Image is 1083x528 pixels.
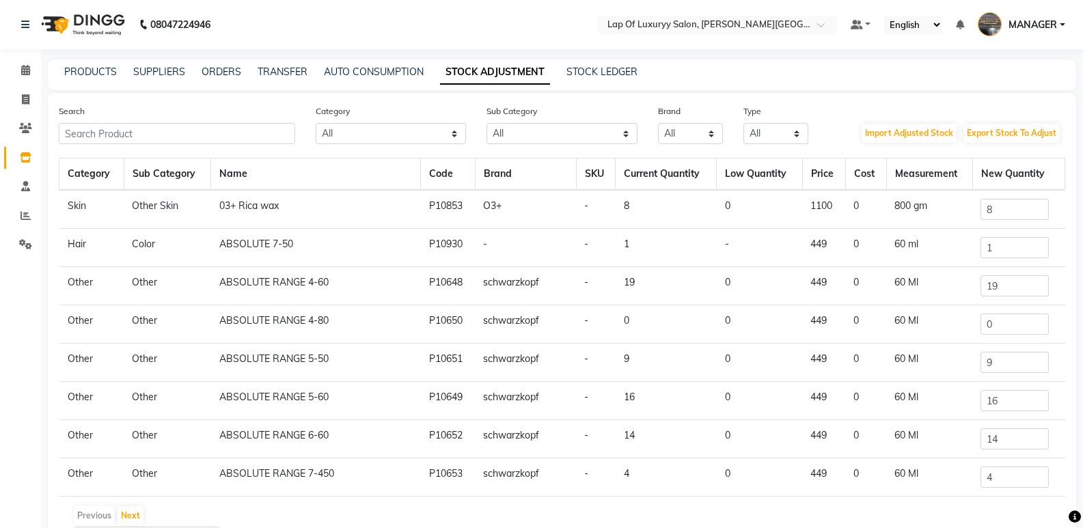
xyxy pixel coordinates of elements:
[124,267,210,305] td: Other
[202,66,241,78] a: ORDERS
[978,12,1002,36] img: MANAGER
[616,229,717,267] td: 1
[845,305,886,344] td: 0
[59,158,124,191] th: Category
[211,190,421,229] td: 03+ Rica wax
[802,229,845,267] td: 449
[258,66,307,78] a: TRANSFER
[211,420,421,458] td: ABSOLUTE RANGE 6-60
[324,66,424,78] a: AUTO CONSUMPTION
[475,458,576,497] td: schwarzkopf
[124,190,210,229] td: Other Skin
[616,344,717,382] td: 9
[576,344,616,382] td: -
[124,158,210,191] th: Sub Category
[717,267,802,305] td: 0
[421,305,475,344] td: P10650
[124,420,210,458] td: Other
[717,344,802,382] td: 0
[886,382,972,420] td: 60 Ml
[886,267,972,305] td: 60 Ml
[616,158,717,191] th: Current Quantity
[717,190,802,229] td: 0
[616,267,717,305] td: 19
[616,305,717,344] td: 0
[616,382,717,420] td: 16
[845,382,886,420] td: 0
[576,267,616,305] td: -
[59,229,124,267] td: Hair
[576,305,616,344] td: -
[743,105,761,117] label: Type
[717,382,802,420] td: 0
[124,382,210,420] td: Other
[475,382,576,420] td: schwarzkopf
[802,267,845,305] td: 449
[475,267,576,305] td: schwarzkopf
[421,267,475,305] td: P10648
[576,229,616,267] td: -
[802,458,845,497] td: 449
[802,344,845,382] td: 449
[59,382,124,420] td: Other
[421,344,475,382] td: P10651
[802,420,845,458] td: 449
[566,66,638,78] a: STOCK LEDGER
[717,305,802,344] td: 0
[886,229,972,267] td: 60 ml
[211,458,421,497] td: ABSOLUTE RANGE 7-450
[616,420,717,458] td: 14
[211,158,421,191] th: Name
[576,190,616,229] td: -
[475,190,576,229] td: O3+
[1009,18,1057,32] span: MANAGER
[118,506,143,525] button: Next
[862,124,957,143] button: Import Adjusted Stock
[475,420,576,458] td: schwarzkopf
[845,229,886,267] td: 0
[486,105,537,117] label: Sub Category
[658,105,681,117] label: Brand
[421,420,475,458] td: P10652
[59,344,124,382] td: Other
[316,105,350,117] label: Category
[845,458,886,497] td: 0
[211,229,421,267] td: ABSOLUTE 7-50
[802,190,845,229] td: 1100
[845,420,886,458] td: 0
[421,229,475,267] td: P10930
[59,105,85,117] label: Search
[124,229,210,267] td: Color
[133,66,185,78] a: SUPPLIERS
[972,158,1065,191] th: New Quantity
[59,420,124,458] td: Other
[150,5,210,44] b: 08047224946
[717,158,802,191] th: Low Quantity
[845,190,886,229] td: 0
[440,60,550,85] a: STOCK ADJUSTMENT
[802,382,845,420] td: 449
[124,458,210,497] td: Other
[845,267,886,305] td: 0
[211,382,421,420] td: ABSOLUTE RANGE 5-60
[211,305,421,344] td: ABSOLUTE RANGE 4-80
[576,382,616,420] td: -
[421,458,475,497] td: P10653
[717,458,802,497] td: 0
[211,267,421,305] td: ABSOLUTE RANGE 4-60
[64,66,117,78] a: PRODUCTS
[802,305,845,344] td: 449
[421,382,475,420] td: P10649
[717,420,802,458] td: 0
[59,305,124,344] td: Other
[475,305,576,344] td: schwarzkopf
[886,344,972,382] td: 60 Ml
[616,458,717,497] td: 4
[475,344,576,382] td: schwarzkopf
[124,305,210,344] td: Other
[886,190,972,229] td: 800 gm
[35,5,128,44] img: logo
[576,420,616,458] td: -
[475,158,576,191] th: Brand
[886,305,972,344] td: 60 Ml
